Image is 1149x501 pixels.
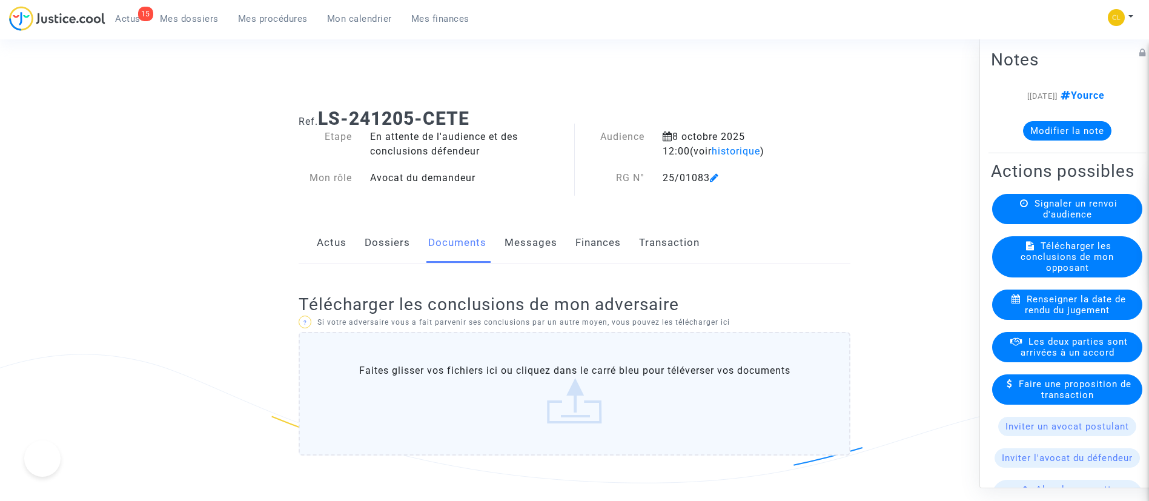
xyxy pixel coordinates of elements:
[712,145,760,157] span: historique
[9,6,105,31] img: jc-logo.svg
[299,315,850,330] p: Si votre adversaire vous a fait parvenir ses conclusions par un autre moyen, vous pouvez les télé...
[115,13,141,24] span: Actus
[365,223,410,263] a: Dossiers
[1002,452,1133,463] span: Inviter l'avocat du défendeur
[361,171,575,185] div: Avocat du demandeur
[1023,121,1111,140] button: Modifier la note
[317,10,402,28] a: Mon calendrier
[575,130,654,159] div: Audience
[160,13,219,24] span: Mes dossiers
[290,130,361,159] div: Etape
[1021,336,1128,357] span: Les deux parties sont arrivées à un accord
[317,223,346,263] a: Actus
[428,223,486,263] a: Documents
[402,10,479,28] a: Mes finances
[299,294,850,315] h2: Télécharger les conclusions de mon adversaire
[1005,420,1129,431] span: Inviter un avocat postulant
[105,10,150,28] a: 15Actus
[24,440,61,477] iframe: Help Scout Beacon - Open
[654,130,812,159] div: 8 octobre 2025 12:00
[690,145,764,157] span: (voir )
[411,13,469,24] span: Mes finances
[1108,9,1125,26] img: 6fca9af68d76bfc0a5525c74dfee314f
[138,7,153,21] div: 15
[361,130,575,159] div: En attente de l'audience et des conclusions défendeur
[639,223,700,263] a: Transaction
[505,223,557,263] a: Messages
[228,10,317,28] a: Mes procédures
[991,48,1144,70] h2: Notes
[654,171,812,185] div: 25/01083
[303,319,307,326] span: ?
[238,13,308,24] span: Mes procédures
[991,160,1144,181] h2: Actions possibles
[1035,197,1118,219] span: Signaler un renvoi d'audience
[1021,240,1114,273] span: Télécharger les conclusions de mon opposant
[575,223,621,263] a: Finances
[1025,293,1126,315] span: Renseigner la date de rendu du jugement
[299,116,318,127] span: Ref.
[1058,89,1105,101] span: Yource
[1027,91,1058,100] span: [[DATE]]
[318,108,469,129] b: LS-241205-CETE
[327,13,392,24] span: Mon calendrier
[1019,378,1131,400] span: Faire une proposition de transaction
[575,171,654,185] div: RG N°
[290,171,361,185] div: Mon rôle
[150,10,228,28] a: Mes dossiers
